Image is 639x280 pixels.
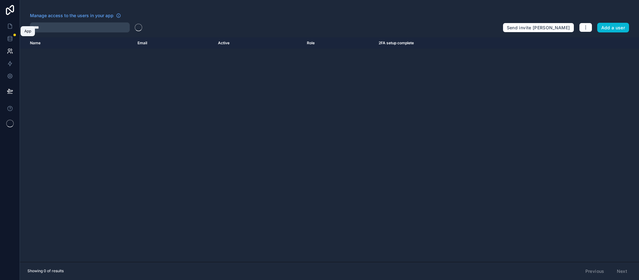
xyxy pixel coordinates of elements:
[597,23,629,33] button: Add a user
[134,37,214,49] th: Email
[30,12,114,19] span: Manage access to the users in your app
[27,268,64,273] span: Showing 0 of results
[30,12,121,19] a: Manage access to the users in your app
[24,29,31,34] div: App
[20,37,134,49] th: Name
[503,23,574,33] button: Send invite [PERSON_NAME]
[214,37,303,49] th: Active
[303,37,375,49] th: Role
[375,37,575,49] th: 2FA setup complete
[20,37,639,262] div: scrollable content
